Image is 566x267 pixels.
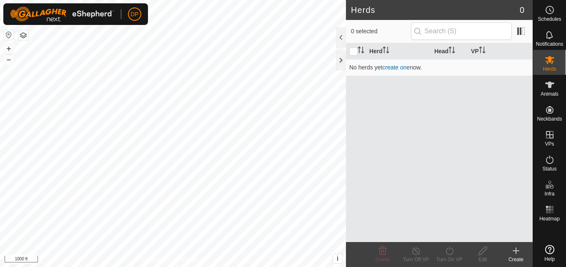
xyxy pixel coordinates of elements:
span: Heatmap [539,216,560,221]
span: Delete [376,257,390,262]
h2: Herds [351,5,520,15]
span: Neckbands [537,116,562,121]
a: Privacy Policy [140,256,171,264]
p-sorticon: Activate to sort [383,48,389,54]
button: – [4,54,14,64]
span: DP [130,10,138,19]
span: 0 selected [351,27,411,36]
p-sorticon: Activate to sort [358,48,364,54]
p-sorticon: Activate to sort [448,48,455,54]
span: Infra [544,191,554,196]
button: i [333,254,342,263]
a: Help [533,242,566,265]
span: Status [542,166,556,171]
div: Turn Off VP [399,256,433,263]
p-sorticon: Activate to sort [479,48,486,54]
th: Head [431,43,468,59]
button: + [4,44,14,54]
div: Create [499,256,533,263]
button: Map Layers [18,30,28,40]
div: Edit [466,256,499,263]
a: create one [382,64,410,71]
span: 0 [520,4,524,16]
span: Schedules [538,17,561,22]
span: Notifications [536,42,563,47]
span: Help [544,257,555,262]
a: Contact Us [181,256,206,264]
div: Turn On VP [433,256,466,263]
span: Herds [543,67,556,72]
th: VP [468,43,533,59]
button: Reset Map [4,30,14,40]
td: No herds yet now. [346,59,533,76]
span: VPs [545,141,554,146]
img: Gallagher Logo [10,7,114,22]
input: Search (S) [411,22,512,40]
th: Herd [366,43,431,59]
span: Animals [541,91,558,96]
span: i [337,255,338,262]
